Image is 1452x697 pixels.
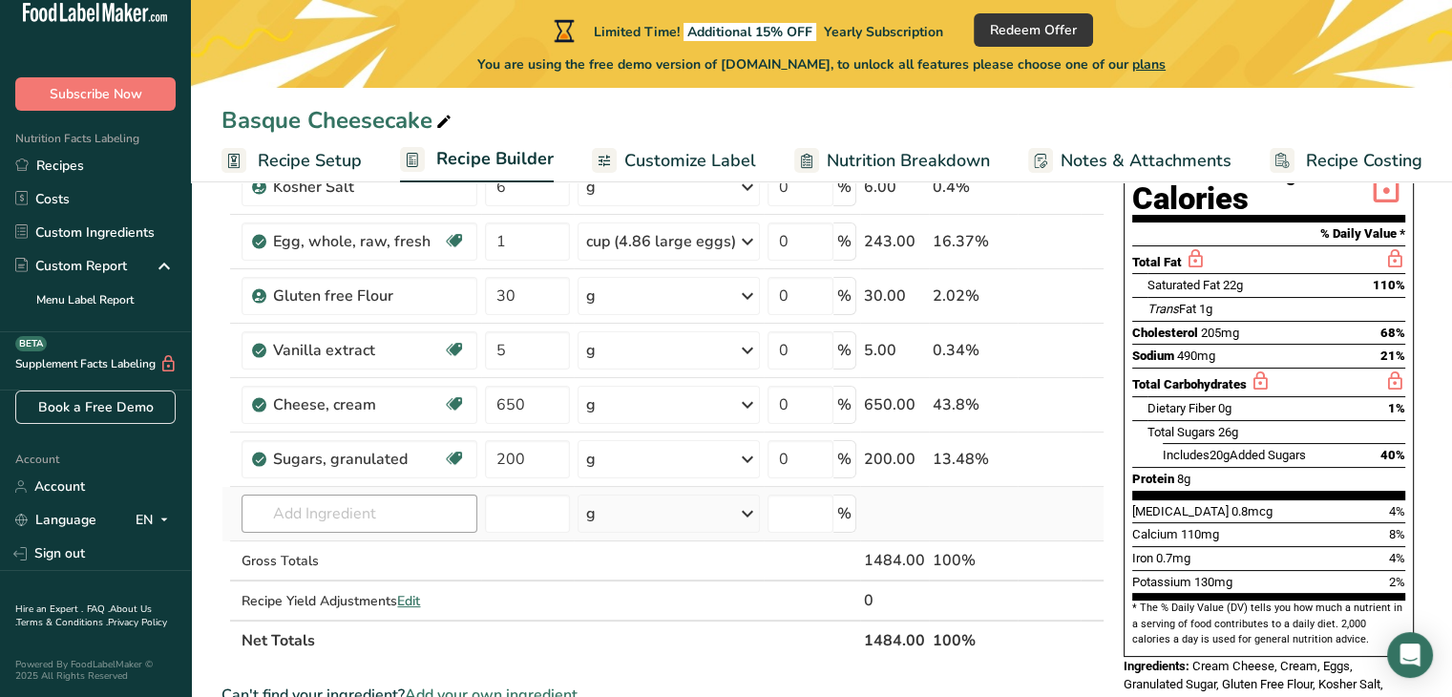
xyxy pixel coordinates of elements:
[1177,348,1215,363] span: 490mg
[273,448,442,471] div: Sugars, granulated
[477,54,1166,74] span: You are using the free demo version of [DOMAIN_NAME], to unlock all features please choose one of...
[1132,601,1405,647] section: * The % Daily Value (DV) tells you how much a nutrient in a serving of food contributes to a dail...
[1132,504,1229,518] span: [MEDICAL_DATA]
[1132,472,1174,486] span: Protein
[1132,551,1153,565] span: Iron
[1181,527,1219,541] span: 110mg
[1270,139,1422,182] a: Recipe Costing
[974,13,1093,47] button: Redeem Offer
[1201,326,1239,340] span: 205mg
[1199,302,1212,316] span: 1g
[273,393,442,416] div: Cheese, cream
[273,176,465,199] div: Kosher Salt
[586,448,596,471] div: g
[1132,222,1405,245] section: % Daily Value *
[586,502,596,525] div: g
[1061,148,1231,174] span: Notes & Attachments
[87,602,110,616] a: FAQ .
[1132,527,1178,541] span: Calcium
[15,77,176,111] button: Subscribe Now
[15,336,47,351] div: BETA
[864,549,925,572] div: 1484.00
[1156,551,1190,565] span: 0.7mg
[1373,278,1405,292] span: 110%
[15,503,96,537] a: Language
[1177,472,1190,486] span: 8g
[1132,185,1296,213] div: Calories
[1147,278,1220,292] span: Saturated Fat
[1389,504,1405,518] span: 4%
[242,591,476,611] div: Recipe Yield Adjustments
[550,19,943,42] div: Limited Time!
[238,620,860,660] th: Net Totals
[824,23,943,41] span: Yearly Subscription
[1218,425,1238,439] span: 26g
[1231,504,1273,518] span: 0.8mcg
[1387,632,1433,678] div: Open Intercom Messenger
[586,285,596,307] div: g
[1132,377,1247,391] span: Total Carbohydrates
[1223,278,1243,292] span: 22g
[864,339,925,362] div: 5.00
[1147,302,1179,316] i: Trans
[586,393,596,416] div: g
[933,230,1014,253] div: 16.37%
[933,339,1014,362] div: 0.34%
[1147,401,1215,415] span: Dietary Fiber
[50,84,142,104] span: Subscribe Now
[1389,575,1405,589] span: 2%
[1163,448,1306,462] span: Includes Added Sugars
[864,176,925,199] div: 6.00
[15,256,127,276] div: Custom Report
[15,659,176,682] div: Powered By FoodLabelMaker © 2025 All Rights Reserved
[827,148,990,174] span: Nutrition Breakdown
[933,549,1014,572] div: 100%
[108,616,167,629] a: Privacy Policy
[1210,448,1230,462] span: 20g
[864,285,925,307] div: 30.00
[15,602,152,629] a: About Us .
[1380,326,1405,340] span: 68%
[1380,348,1405,363] span: 21%
[436,146,554,172] span: Recipe Builder
[864,393,925,416] div: 650.00
[864,230,925,253] div: 243.00
[16,616,108,629] a: Terms & Conditions .
[1132,55,1166,74] span: plans
[929,620,1018,660] th: 100%
[1194,575,1232,589] span: 130mg
[1306,148,1422,174] span: Recipe Costing
[1147,425,1215,439] span: Total Sugars
[586,339,596,362] div: g
[1132,348,1174,363] span: Sodium
[1028,139,1231,182] a: Notes & Attachments
[794,139,990,182] a: Nutrition Breakdown
[15,602,83,616] a: Hire an Expert .
[1132,326,1198,340] span: Cholesterol
[1388,401,1405,415] span: 1%
[586,176,596,199] div: g
[864,448,925,471] div: 200.00
[624,148,756,174] span: Customize Label
[1124,659,1189,673] span: Ingredients:
[1147,302,1196,316] span: Fat
[1389,527,1405,541] span: 8%
[242,495,476,533] input: Add Ingredient
[397,592,420,610] span: Edit
[933,393,1014,416] div: 43.8%
[273,339,442,362] div: Vanilla extract
[586,230,736,253] div: cup (4.86 large eggs)
[273,285,465,307] div: Gluten free Flour
[1218,401,1231,415] span: 0g
[258,148,362,174] span: Recipe Setup
[1380,448,1405,462] span: 40%
[1132,575,1191,589] span: Potassium
[933,176,1014,199] div: 0.4%
[15,391,176,424] a: Book a Free Demo
[684,23,816,41] span: Additional 15% OFF
[1389,551,1405,565] span: 4%
[136,509,176,532] div: EN
[242,551,476,571] div: Gross Totals
[990,20,1077,40] span: Redeem Offer
[273,230,442,253] div: Egg, whole, raw, fresh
